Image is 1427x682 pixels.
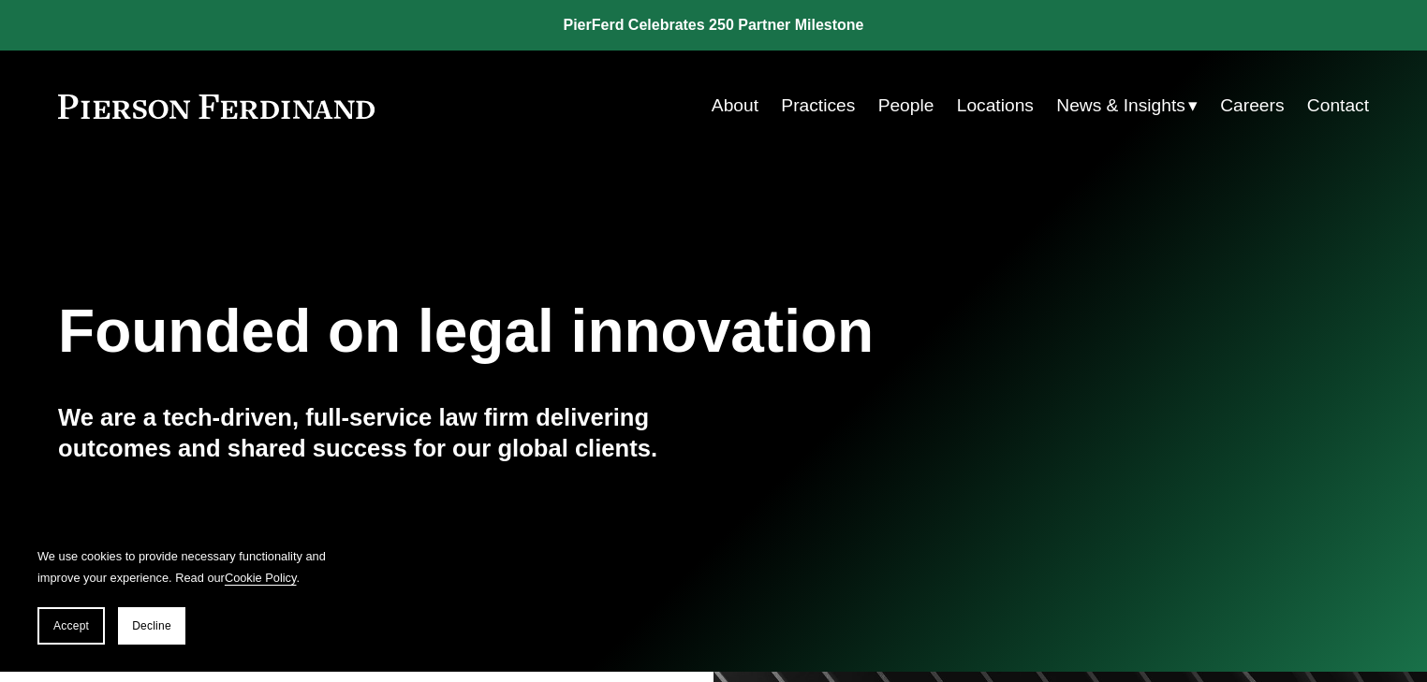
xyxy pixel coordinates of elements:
[1307,88,1369,123] a: Contact
[58,402,713,463] h4: We are a tech-driven, full-service law firm delivering outcomes and shared success for our global...
[118,607,185,645] button: Decline
[712,88,758,123] a: About
[1056,88,1198,123] a: folder dropdown
[53,619,89,632] span: Accept
[878,88,934,123] a: People
[1220,88,1284,123] a: Careers
[225,571,297,585] a: Cookie Policy
[37,545,337,588] p: We use cookies to provide necessary functionality and improve your experience. Read our .
[132,619,171,632] span: Decline
[58,297,1151,366] h1: Founded on legal innovation
[37,607,105,645] button: Accept
[19,527,356,663] section: Cookie banner
[781,88,855,123] a: Practices
[1056,90,1185,123] span: News & Insights
[957,88,1034,123] a: Locations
